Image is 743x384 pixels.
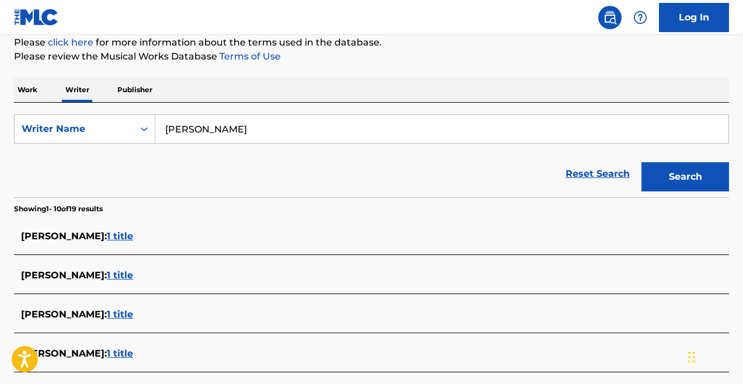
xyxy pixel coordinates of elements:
a: Reset Search [560,161,636,187]
button: Search [641,162,729,191]
iframe: Chat Widget [685,328,743,384]
span: [PERSON_NAME] : [21,270,107,281]
span: 1 title [107,348,133,359]
p: Please review the Musical Works Database [14,50,729,64]
span: 1 title [107,231,133,242]
div: Help [629,6,652,29]
img: help [633,11,647,25]
span: 1 title [107,309,133,320]
div: Writer Name [22,122,127,136]
form: Search Form [14,114,729,197]
span: [PERSON_NAME] : [21,309,107,320]
div: Drag [688,340,695,375]
img: MLC Logo [14,9,59,26]
span: [PERSON_NAME] : [21,348,107,359]
a: Terms of Use [217,51,281,62]
a: Public Search [598,6,622,29]
span: [PERSON_NAME] : [21,231,107,242]
a: click here [48,37,93,48]
p: Please for more information about the terms used in the database. [14,36,729,50]
p: Showing 1 - 10 of 19 results [14,204,103,214]
p: Work [14,78,41,102]
span: 1 title [107,270,133,281]
a: Log In [659,3,729,32]
img: search [603,11,617,25]
p: Publisher [114,78,156,102]
p: Writer [62,78,93,102]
